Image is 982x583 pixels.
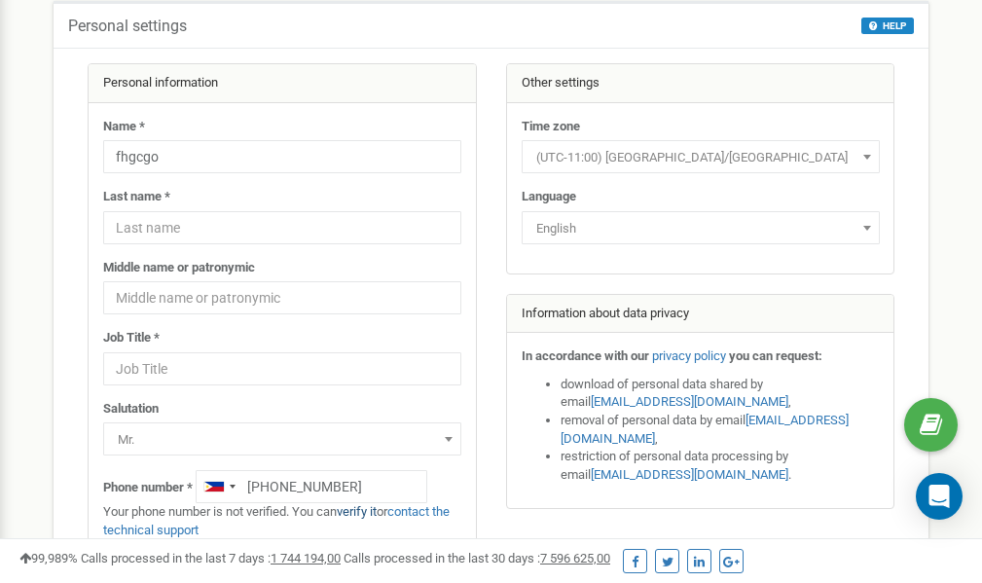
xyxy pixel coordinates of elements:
[528,144,873,171] span: (UTC-11:00) Pacific/Midway
[861,18,914,34] button: HELP
[507,295,894,334] div: Information about data privacy
[103,329,160,347] label: Job Title *
[103,140,461,173] input: Name
[103,118,145,136] label: Name *
[561,448,880,484] li: restriction of personal data processing by email .
[103,259,255,277] label: Middle name or patronymic
[103,503,461,539] p: Your phone number is not verified. You can or
[591,394,788,409] a: [EMAIL_ADDRESS][DOMAIN_NAME]
[507,64,894,103] div: Other settings
[561,412,880,448] li: removal of personal data by email ,
[540,551,610,565] u: 7 596 625,00
[652,348,726,363] a: privacy policy
[197,471,241,502] div: Telephone country code
[196,470,427,503] input: +1-800-555-55-55
[522,118,580,136] label: Time zone
[103,479,193,497] label: Phone number *
[561,413,849,446] a: [EMAIL_ADDRESS][DOMAIN_NAME]
[729,348,822,363] strong: you can request:
[103,400,159,419] label: Salutation
[522,348,649,363] strong: In accordance with our
[271,551,341,565] u: 1 744 194,00
[522,140,880,173] span: (UTC-11:00) Pacific/Midway
[68,18,187,35] h5: Personal settings
[591,467,788,482] a: [EMAIL_ADDRESS][DOMAIN_NAME]
[916,473,963,520] div: Open Intercom Messenger
[110,426,455,454] span: Mr.
[81,551,341,565] span: Calls processed in the last 7 days :
[522,188,576,206] label: Language
[522,211,880,244] span: English
[103,504,450,537] a: contact the technical support
[103,281,461,314] input: Middle name or patronymic
[561,376,880,412] li: download of personal data shared by email ,
[103,188,170,206] label: Last name *
[19,551,78,565] span: 99,989%
[103,352,461,385] input: Job Title
[337,504,377,519] a: verify it
[344,551,610,565] span: Calls processed in the last 30 days :
[89,64,476,103] div: Personal information
[528,215,873,242] span: English
[103,422,461,455] span: Mr.
[103,211,461,244] input: Last name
